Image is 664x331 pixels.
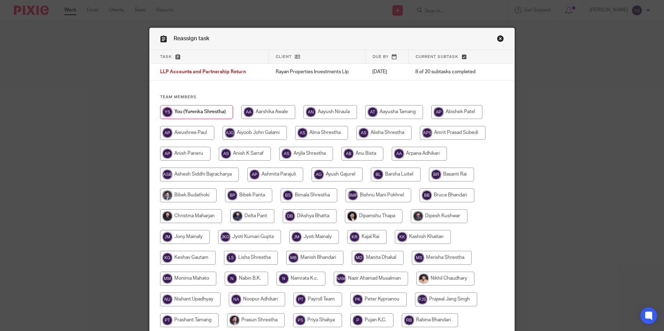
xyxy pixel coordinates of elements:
span: Task [160,55,172,59]
p: [DATE] [372,68,401,75]
a: Close this dialog window [497,35,504,44]
span: Due by [373,55,389,59]
td: 8 of 20 subtasks completed [408,64,491,80]
span: Reassign task [174,36,209,41]
span: LLP Accounts and Partnership Return [160,70,246,75]
span: Client [276,55,292,59]
h4: Team members [160,94,504,100]
span: Current subtask [416,55,458,59]
p: Rayan Properties Investments Llp [276,68,359,75]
